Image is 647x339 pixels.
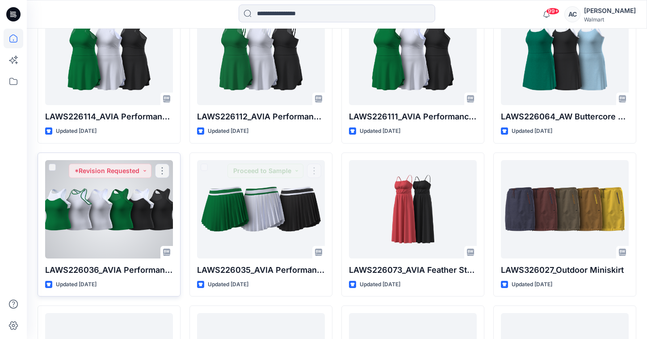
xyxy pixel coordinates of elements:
[349,264,477,276] p: LAWS226073_AVIA Feather Stretch Dress
[197,110,325,123] p: LAWS226112_AVIA Performance Tennis Dress
[501,160,629,258] a: LAWS326027_Outdoor Miniskirt
[564,6,580,22] div: AC
[45,160,173,258] a: LAWS226036_AVIA Performance Tennis Tank
[546,8,559,15] span: 99+
[56,280,97,289] p: Updated [DATE]
[512,280,552,289] p: Updated [DATE]
[349,160,477,258] a: LAWS226073_AVIA Feather Stretch Dress
[208,127,248,136] p: Updated [DATE]
[501,110,629,123] p: LAWS226064_AW Buttercore Dress
[349,110,477,123] p: LAWS226111_AVIA Performance Tennis Dress
[197,7,325,105] a: LAWS226112_AVIA Performance Tennis Dress
[56,127,97,136] p: Updated [DATE]
[501,264,629,276] p: LAWS326027_Outdoor Miniskirt
[197,160,325,258] a: LAWS226035_AVIA Performance Tennis Skort
[208,280,248,289] p: Updated [DATE]
[197,264,325,276] p: LAWS226035_AVIA Performance Tennis Skort
[512,127,552,136] p: Updated [DATE]
[360,127,400,136] p: Updated [DATE]
[45,110,173,123] p: LAWS226114_AVIA Performance Tennis Dress
[45,264,173,276] p: LAWS226036_AVIA Performance Tennis Tank
[349,7,477,105] a: LAWS226111_AVIA Performance Tennis Dress
[584,5,636,16] div: [PERSON_NAME]
[501,7,629,105] a: LAWS226064_AW Buttercore Dress
[45,7,173,105] a: LAWS226114_AVIA Performance Tennis Dress
[360,280,400,289] p: Updated [DATE]
[584,16,636,23] div: Walmart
